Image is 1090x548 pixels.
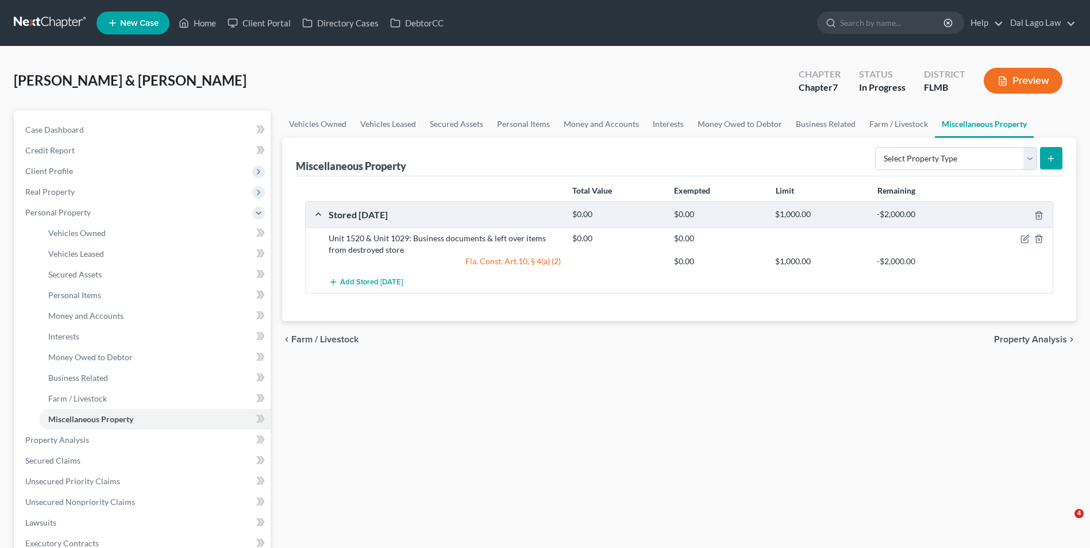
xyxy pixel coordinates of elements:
a: Business Related [39,368,271,388]
span: 4 [1074,509,1084,518]
a: Unsecured Priority Claims [16,471,271,492]
div: Status [859,68,906,81]
strong: Remaining [877,186,915,195]
a: Farm / Livestock [39,388,271,409]
span: Miscellaneous Property [48,414,133,424]
span: [PERSON_NAME] & [PERSON_NAME] [14,72,246,88]
span: Interests [48,331,79,341]
span: Farm / Livestock [48,393,107,403]
a: Miscellaneous Property [39,409,271,430]
span: Unsecured Priority Claims [25,476,120,486]
a: Dal Lago Law [1004,13,1076,33]
span: Vehicles Owned [48,228,106,238]
a: Lawsuits [16,512,271,533]
strong: Limit [776,186,794,195]
a: Money and Accounts [557,110,646,138]
a: Money and Accounts [39,306,271,326]
a: Unsecured Nonpriority Claims [16,492,271,512]
div: Miscellaneous Property [296,159,406,173]
a: Credit Report [16,140,271,161]
a: Money Owed to Debtor [691,110,789,138]
a: Secured Assets [39,264,271,285]
a: Interests [39,326,271,347]
button: Add Stored [DATE] [329,272,403,293]
a: Money Owed to Debtor [39,347,271,368]
div: $0.00 [567,209,668,220]
span: Personal Property [25,207,91,217]
input: Search by name... [840,12,945,33]
span: Lawsuits [25,518,56,527]
span: Secured Claims [25,456,80,465]
i: chevron_right [1067,335,1076,344]
div: -$2,000.00 [871,209,973,220]
a: Home [173,13,222,33]
a: Farm / Livestock [862,110,935,138]
span: Real Property [25,187,75,196]
a: Client Portal [222,13,296,33]
div: In Progress [859,81,906,94]
div: Stored [DATE] [323,209,567,221]
span: Case Dashboard [25,125,84,134]
a: Business Related [789,110,862,138]
a: Vehicles Leased [39,244,271,264]
a: Property Analysis [16,430,271,450]
button: Property Analysis chevron_right [994,335,1076,344]
button: Preview [984,68,1062,94]
span: Secured Assets [48,269,102,279]
span: Money and Accounts [48,311,124,321]
span: Money Owed to Debtor [48,352,133,362]
strong: Exempted [674,186,710,195]
span: Farm / Livestock [291,335,359,344]
strong: Total Value [572,186,612,195]
button: chevron_left Farm / Livestock [282,335,359,344]
a: Secured Claims [16,450,271,471]
div: District [924,68,965,81]
a: Help [965,13,1003,33]
span: Executory Contracts [25,538,99,548]
span: Property Analysis [994,335,1067,344]
div: $1,000.00 [769,256,871,267]
a: Case Dashboard [16,119,271,140]
span: Property Analysis [25,435,89,445]
div: $0.00 [668,233,770,244]
a: DebtorCC [384,13,449,33]
i: chevron_left [282,335,291,344]
a: Secured Assets [423,110,490,138]
span: Client Profile [25,166,73,176]
div: -$2,000.00 [871,256,973,267]
div: Chapter [799,81,841,94]
a: Miscellaneous Property [935,110,1034,138]
iframe: Intercom live chat [1051,509,1079,537]
div: $0.00 [567,233,668,244]
div: Fla. Const. Art.10, § 4(a) (2) [323,256,567,267]
span: Personal Items [48,290,101,300]
span: Add Stored [DATE] [340,278,403,287]
span: Credit Report [25,145,75,155]
a: Interests [646,110,691,138]
a: Vehicles Owned [39,223,271,244]
span: New Case [120,19,159,28]
span: Unsecured Nonpriority Claims [25,497,135,507]
span: 7 [833,82,838,92]
div: $0.00 [668,256,770,267]
div: Unit 1520 & Unit 1029: Business documents & left over items from destroyed store [323,233,567,256]
a: Personal Items [39,285,271,306]
a: Vehicles Owned [282,110,353,138]
a: Personal Items [490,110,557,138]
div: Chapter [799,68,841,81]
div: $1,000.00 [769,209,871,220]
a: Vehicles Leased [353,110,423,138]
div: $0.00 [668,209,770,220]
a: Directory Cases [296,13,384,33]
span: Vehicles Leased [48,249,104,258]
span: Business Related [48,373,108,383]
div: FLMB [924,81,965,94]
